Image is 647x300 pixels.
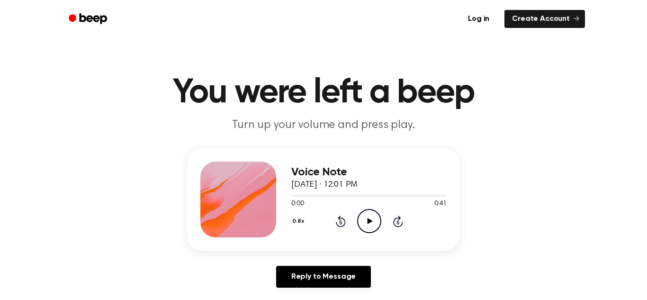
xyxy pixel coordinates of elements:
[276,266,371,288] a: Reply to Message
[81,76,566,110] h1: You were left a beep
[434,199,447,209] span: 0:41
[62,10,116,28] a: Beep
[142,118,505,133] p: Turn up your volume and press play.
[504,10,585,28] a: Create Account
[291,166,447,179] h3: Voice Note
[458,8,499,30] a: Log in
[291,181,358,189] span: [DATE] · 12:01 PM
[291,199,304,209] span: 0:00
[291,213,307,229] button: 0.8x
